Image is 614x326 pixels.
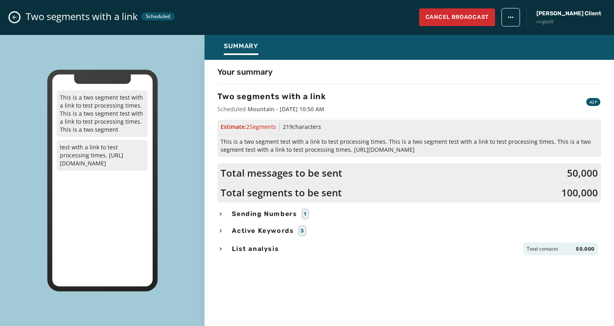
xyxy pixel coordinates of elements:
[426,13,489,21] span: Cancel Broadcast
[248,105,324,113] div: Mountain - [DATE] 10:50 AM
[501,8,520,26] button: broadcast action menu
[217,209,601,219] button: Sending Numbers1
[221,186,342,199] span: Total segments to be sent
[217,105,246,113] span: Scheduled
[217,38,265,57] button: Summary
[299,226,306,236] div: 3
[217,66,272,77] h4: Your summary
[586,98,600,106] div: A2P
[230,209,299,219] span: Sending Numbers
[246,123,276,130] span: 2 Segment s
[576,246,595,252] span: 50,000
[302,209,309,219] div: 1
[283,123,321,130] span: 219 characters
[561,186,598,199] span: 100,000
[57,140,147,171] p: test with a link to test processing times. [URL][DOMAIN_NAME]
[224,42,258,50] span: Summary
[221,167,342,179] span: Total messages to be sent
[57,90,147,137] p: This is a two segment test with a link to test processing times. This is a two segment test with ...
[230,244,280,254] span: List analysis
[26,10,138,23] span: Two segments with a link
[567,167,598,179] span: 50,000
[217,226,601,236] button: Active Keywords3
[536,10,601,18] span: [PERSON_NAME] Client
[536,18,601,25] span: vvig6sf8
[527,246,558,252] span: Total contacts
[217,91,326,102] h3: Two segments with a link
[217,242,601,255] button: List analysisTotal contacts50,000
[146,13,170,20] span: Scheduled
[419,8,495,26] button: Cancel Broadcast
[221,138,598,154] span: This is a two segment test with a link to test processing times. This is a two segment test with ...
[221,123,276,131] span: Estimate:
[230,226,295,236] span: Active Keywords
